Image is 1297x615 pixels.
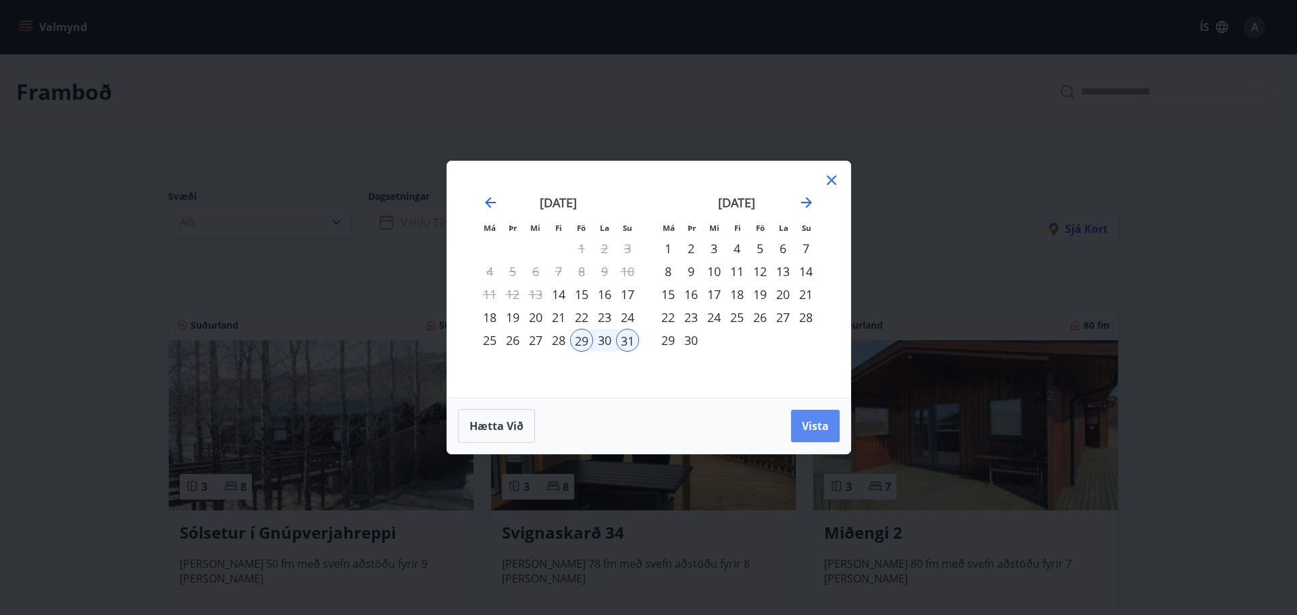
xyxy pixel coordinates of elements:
[779,223,788,233] small: La
[771,237,794,260] div: 6
[748,237,771,260] div: 5
[509,223,517,233] small: Þr
[726,306,748,329] div: 25
[570,283,593,306] div: 15
[570,306,593,329] td: Choose föstudagur, 22. ágúst 2025 as your check-in date. It’s available.
[771,260,794,283] div: 13
[657,283,680,306] td: Choose mánudagur, 15. september 2025 as your check-in date. It’s available.
[547,329,570,352] div: 28
[593,329,616,352] td: Selected. laugardagur, 30. ágúst 2025
[771,237,794,260] td: Choose laugardagur, 6. september 2025 as your check-in date. It’s available.
[794,283,817,306] div: 21
[703,237,726,260] div: 3
[703,283,726,306] td: Choose miðvikudagur, 17. september 2025 as your check-in date. It’s available.
[748,283,771,306] td: Choose föstudagur, 19. september 2025 as your check-in date. It’s available.
[680,306,703,329] div: 23
[458,409,535,443] button: Hætta við
[680,260,703,283] div: 9
[593,306,616,329] div: 23
[478,260,501,283] td: Not available. mánudagur, 4. ágúst 2025
[726,283,748,306] td: Choose fimmtudagur, 18. september 2025 as your check-in date. It’s available.
[616,283,639,306] div: 17
[680,306,703,329] td: Choose þriðjudagur, 23. september 2025 as your check-in date. It’s available.
[726,237,748,260] div: 4
[593,237,616,260] td: Not available. laugardagur, 2. ágúst 2025
[593,283,616,306] div: 16
[703,260,726,283] div: 10
[623,223,632,233] small: Su
[680,283,703,306] td: Choose þriðjudagur, 16. september 2025 as your check-in date. It’s available.
[501,306,524,329] td: Choose þriðjudagur, 19. ágúst 2025 as your check-in date. It’s available.
[501,306,524,329] div: 19
[482,194,499,211] div: Move backward to switch to the previous month.
[726,260,748,283] div: 11
[570,329,593,352] div: 29
[657,329,680,352] td: Choose mánudagur, 29. september 2025 as your check-in date. It’s available.
[734,223,741,233] small: Fi
[771,283,794,306] div: 20
[718,194,755,211] strong: [DATE]
[726,306,748,329] td: Choose fimmtudagur, 25. september 2025 as your check-in date. It’s available.
[478,283,501,306] td: Not available. mánudagur, 11. ágúst 2025
[794,306,817,329] td: Choose sunnudagur, 28. september 2025 as your check-in date. It’s available.
[748,260,771,283] div: 12
[478,306,501,329] div: 18
[501,329,524,352] div: 26
[791,410,840,442] button: Vista
[794,260,817,283] td: Choose sunnudagur, 14. september 2025 as your check-in date. It’s available.
[771,306,794,329] td: Choose laugardagur, 27. september 2025 as your check-in date. It’s available.
[657,260,680,283] div: 8
[540,194,577,211] strong: [DATE]
[524,260,547,283] td: Not available. miðvikudagur, 6. ágúst 2025
[709,223,719,233] small: Mi
[616,237,639,260] td: Not available. sunnudagur, 3. ágúst 2025
[748,306,771,329] div: 26
[547,306,570,329] div: 21
[547,283,570,306] div: 14
[524,306,547,329] td: Choose miðvikudagur, 20. ágúst 2025 as your check-in date. It’s available.
[680,237,703,260] td: Choose þriðjudagur, 2. september 2025 as your check-in date. It’s available.
[501,283,524,306] td: Not available. þriðjudagur, 12. ágúst 2025
[524,329,547,352] div: 27
[657,306,680,329] div: 22
[593,283,616,306] td: Choose laugardagur, 16. ágúst 2025 as your check-in date. It’s available.
[663,223,675,233] small: Má
[680,329,703,352] td: Choose þriðjudagur, 30. september 2025 as your check-in date. It’s available.
[794,306,817,329] div: 28
[726,283,748,306] div: 18
[524,329,547,352] td: Choose miðvikudagur, 27. ágúst 2025 as your check-in date. It’s available.
[748,283,771,306] div: 19
[680,260,703,283] td: Choose þriðjudagur, 9. september 2025 as your check-in date. It’s available.
[771,306,794,329] div: 27
[657,283,680,306] div: 15
[478,329,501,352] td: Choose mánudagur, 25. ágúst 2025 as your check-in date. It’s available.
[616,329,639,352] td: Selected as end date. sunnudagur, 31. ágúst 2025
[748,260,771,283] td: Choose föstudagur, 12. september 2025 as your check-in date. It’s available.
[478,329,501,352] div: 25
[547,283,570,306] td: Choose fimmtudagur, 14. ágúst 2025 as your check-in date. It’s available.
[756,223,765,233] small: Fö
[524,306,547,329] div: 20
[616,306,639,329] div: 24
[463,178,834,381] div: Calendar
[600,223,609,233] small: La
[547,260,570,283] td: Not available. fimmtudagur, 7. ágúst 2025
[703,306,726,329] td: Choose miðvikudagur, 24. september 2025 as your check-in date. It’s available.
[616,260,639,283] td: Not available. sunnudagur, 10. ágúst 2025
[570,306,593,329] div: 22
[680,237,703,260] div: 2
[593,329,616,352] div: 30
[703,306,726,329] div: 24
[771,260,794,283] td: Choose laugardagur, 13. september 2025 as your check-in date. It’s available.
[802,419,829,433] span: Vista
[703,237,726,260] td: Choose miðvikudagur, 3. september 2025 as your check-in date. It’s available.
[794,237,817,260] div: 7
[577,223,586,233] small: Fö
[657,329,680,352] div: 29
[524,283,547,306] td: Not available. miðvikudagur, 13. ágúst 2025
[703,283,726,306] div: 17
[703,260,726,283] td: Choose miðvikudagur, 10. september 2025 as your check-in date. It’s available.
[657,260,680,283] td: Choose mánudagur, 8. september 2025 as your check-in date. It’s available.
[688,223,696,233] small: Þr
[726,260,748,283] td: Choose fimmtudagur, 11. september 2025 as your check-in date. It’s available.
